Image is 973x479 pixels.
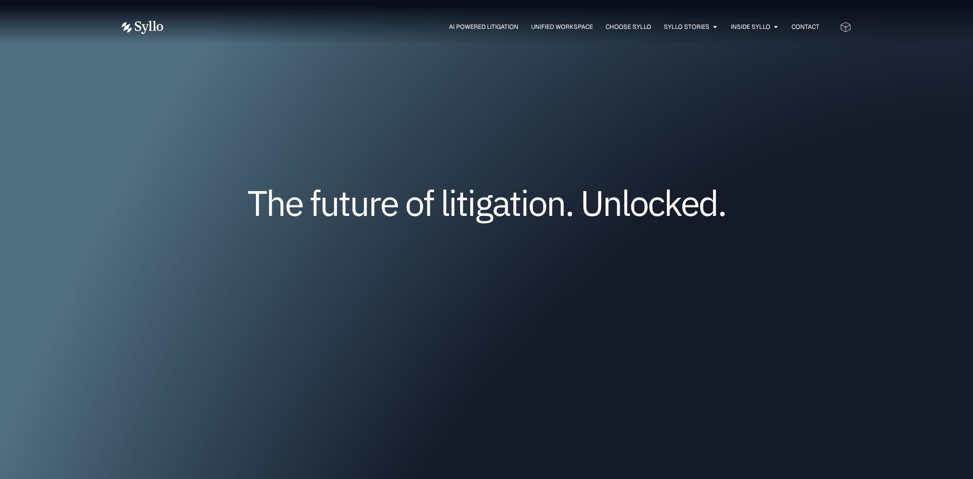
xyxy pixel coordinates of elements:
[792,22,819,31] a: Contact
[183,22,819,32] div: Menu Toggle
[122,21,163,34] img: Vector
[606,22,651,31] a: Choose Syllo
[449,22,518,31] a: AI Powered Litigation
[182,186,791,219] h1: The future of litigation. Unlocked.
[183,22,819,32] nav: Menu
[664,22,709,31] a: Syllo Stories
[531,22,593,31] a: Unified Workspace
[731,22,770,31] a: Inside Syllo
